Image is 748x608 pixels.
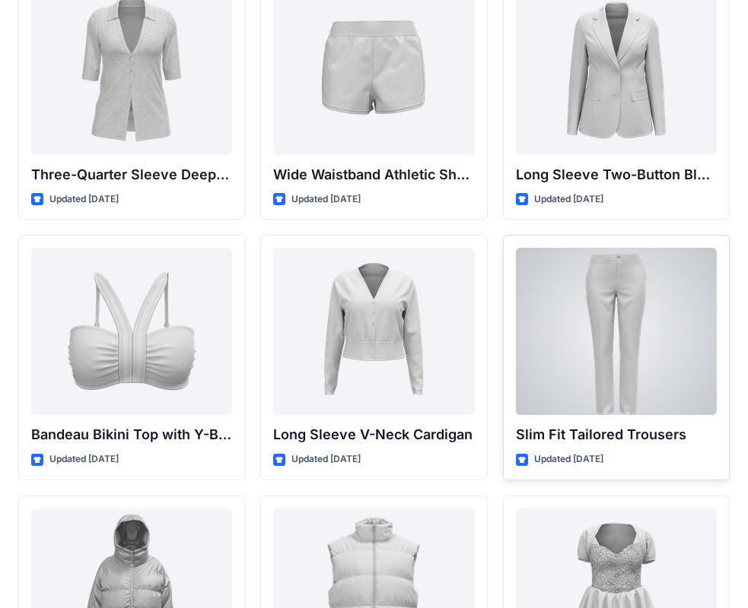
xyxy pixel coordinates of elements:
p: Wide Waistband Athletic Shorts [273,164,474,185]
p: Updated [DATE] [291,451,361,467]
p: Slim Fit Tailored Trousers [516,424,717,445]
a: Long Sleeve V-Neck Cardigan [273,248,474,415]
a: Bandeau Bikini Top with Y-Back Straps and Stitch Detail [31,248,232,415]
p: Updated [DATE] [49,451,119,467]
p: Long Sleeve V-Neck Cardigan [273,424,474,445]
p: Updated [DATE] [534,192,603,207]
p: Updated [DATE] [534,451,603,467]
p: Updated [DATE] [49,192,119,207]
p: Long Sleeve Two-Button Blazer with Flap Pockets [516,164,717,185]
p: Bandeau Bikini Top with Y-Back Straps and Stitch Detail [31,424,232,445]
a: Slim Fit Tailored Trousers [516,248,717,415]
p: Updated [DATE] [291,192,361,207]
p: Three-Quarter Sleeve Deep V-Neck Button-Down Top [31,164,232,185]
